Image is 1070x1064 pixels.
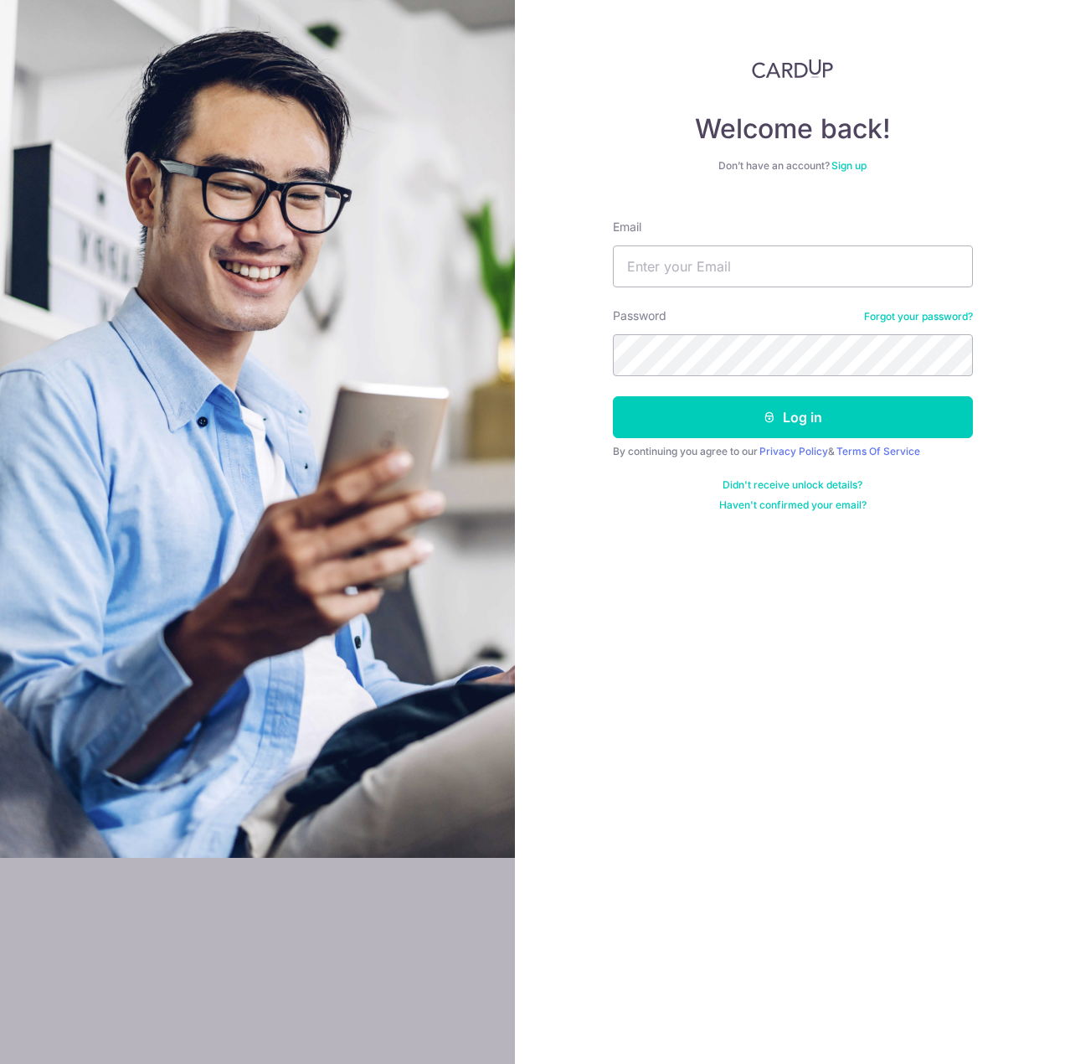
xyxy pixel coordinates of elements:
[719,498,867,512] a: Haven't confirmed your email?
[836,445,920,457] a: Terms Of Service
[613,445,973,458] div: By continuing you agree to our &
[613,396,973,438] button: Log in
[759,445,828,457] a: Privacy Policy
[752,59,834,79] img: CardUp Logo
[613,112,973,146] h4: Welcome back!
[723,478,862,492] a: Didn't receive unlock details?
[831,159,867,172] a: Sign up
[613,307,666,324] label: Password
[864,310,973,323] a: Forgot your password?
[613,159,973,173] div: Don’t have an account?
[613,245,973,287] input: Enter your Email
[613,219,641,235] label: Email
